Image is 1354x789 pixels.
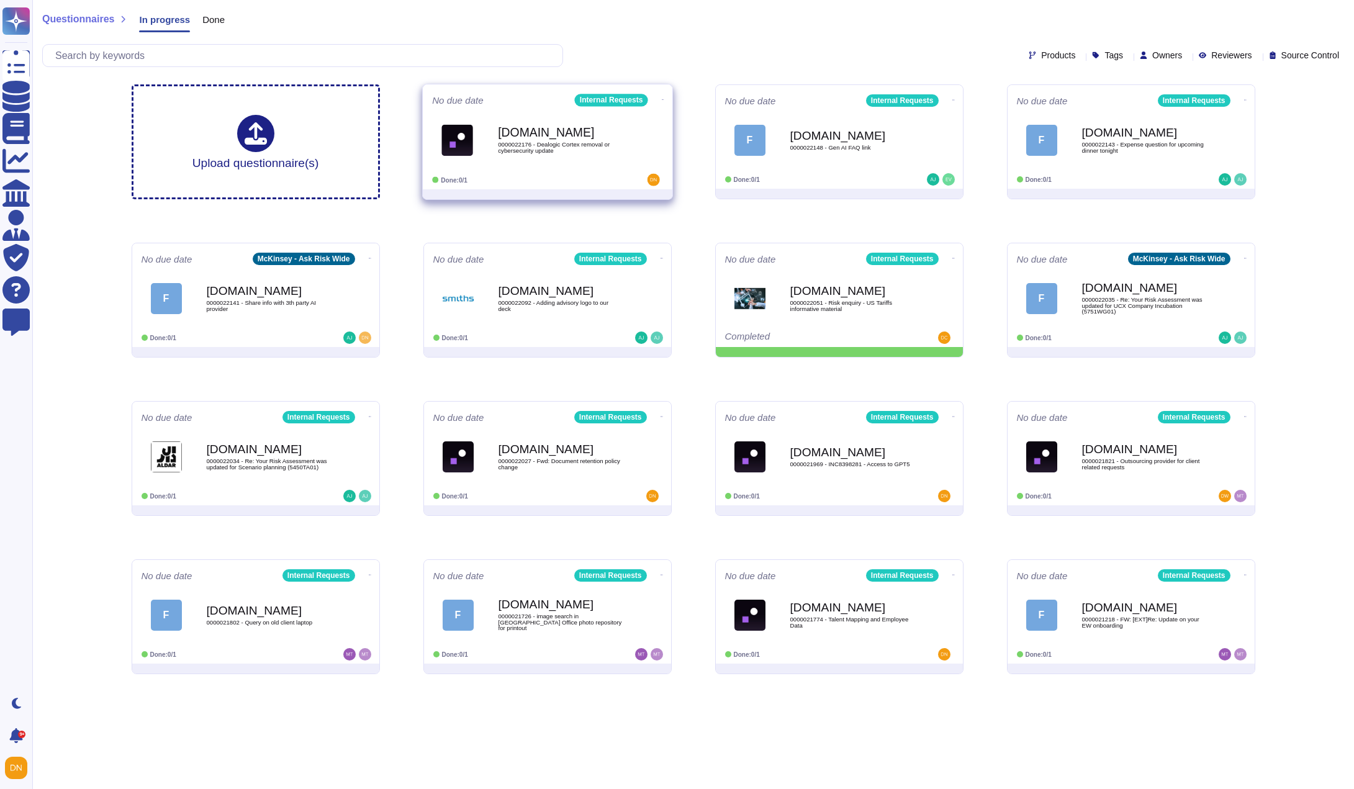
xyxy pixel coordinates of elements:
img: user [343,490,356,502]
span: Done: 0/1 [734,493,760,500]
span: Done: 0/1 [150,335,176,341]
div: Internal Requests [574,411,647,423]
b: [DOMAIN_NAME] [1082,127,1206,138]
div: Internal Requests [866,569,939,582]
span: No due date [725,571,776,580]
span: 0000021774 - Talent Mapping and Employee Data [790,616,914,628]
img: user [359,490,371,502]
img: Logo [441,124,473,156]
div: Internal Requests [574,569,647,582]
img: user [938,331,950,344]
img: user [647,174,659,186]
div: Internal Requests [866,94,939,107]
b: [DOMAIN_NAME] [498,127,623,138]
span: No due date [1017,255,1068,264]
span: Done: 0/1 [1026,651,1052,658]
img: Logo [443,283,474,314]
span: Source Control [1281,51,1339,60]
img: Logo [734,283,765,314]
div: Internal Requests [1158,569,1230,582]
div: Internal Requests [1158,94,1230,107]
span: Done: 0/1 [442,493,468,500]
img: user [343,648,356,661]
span: 0000021969 - INC8398281 - Access to GPT5 [790,461,914,467]
div: McKinsey - Ask Risk Wide [253,253,355,265]
span: No due date [142,571,192,580]
span: No due date [432,96,484,105]
img: user [635,331,648,344]
b: [DOMAIN_NAME] [207,605,331,616]
img: user [359,648,371,661]
img: user [938,648,950,661]
b: [DOMAIN_NAME] [499,285,623,297]
b: [DOMAIN_NAME] [499,598,623,610]
div: F [151,600,182,631]
span: Done: 0/1 [442,651,468,658]
div: Internal Requests [1158,411,1230,423]
div: F [1026,600,1057,631]
img: user [1234,173,1247,186]
span: Done: 0/1 [442,335,468,341]
div: Upload questionnaire(s) [192,115,319,169]
div: Internal Requests [866,411,939,423]
div: F [443,600,474,631]
img: user [1219,173,1231,186]
div: F [1026,283,1057,314]
b: [DOMAIN_NAME] [790,446,914,458]
img: Logo [443,441,474,472]
span: 0000022034 - Re: Your Risk Assessment was updated for Scenario planning (5450TA01) [207,458,331,470]
img: user [1234,331,1247,344]
span: 0000022035 - Re: Your Risk Assessment was updated for UCX Company Incubation (5751WG01) [1082,297,1206,315]
span: 0000021726 - image search in [GEOGRAPHIC_DATA] Office photo repository for printout [499,613,623,631]
span: No due date [725,255,776,264]
b: [DOMAIN_NAME] [1082,443,1206,455]
span: 0000022027 - Fwd: Document retention policy change [499,458,623,470]
span: Done: 0/1 [734,176,760,183]
div: Internal Requests [574,94,648,106]
span: No due date [1017,96,1068,106]
span: Done: 0/1 [441,176,467,183]
span: No due date [725,413,776,422]
span: Done: 0/1 [734,651,760,658]
b: [DOMAIN_NAME] [1082,602,1206,613]
img: Logo [734,441,765,472]
div: F [151,283,182,314]
img: user [1219,648,1231,661]
span: Questionnaires [42,14,114,24]
b: [DOMAIN_NAME] [790,602,914,613]
span: No due date [725,96,776,106]
img: user [927,173,939,186]
span: Done: 0/1 [150,493,176,500]
div: Completed [725,331,877,344]
span: 0000021821 - Outsourcing provider for client related requests [1082,458,1206,470]
img: user [1219,490,1231,502]
img: user [938,490,950,502]
span: Done: 0/1 [1026,335,1052,341]
span: No due date [433,413,484,422]
span: 0000022092 - Adding advisory logo to our deck [499,300,623,312]
img: Logo [151,441,182,472]
span: Owners [1152,51,1182,60]
img: user [1234,490,1247,502]
input: Search by keywords [49,45,562,66]
span: 0000022176 - Dealogic Cortex removal or cybersecurity update [498,142,623,153]
span: Tags [1104,51,1123,60]
div: F [734,125,765,156]
img: user [646,490,659,502]
div: Internal Requests [574,253,647,265]
b: [DOMAIN_NAME] [499,443,623,455]
img: user [359,331,371,344]
div: F [1026,125,1057,156]
div: Internal Requests [282,569,355,582]
span: 0000022148 - Gen AI FAQ link [790,145,914,151]
img: Logo [734,600,765,631]
img: user [651,331,663,344]
span: In progress [139,15,190,24]
span: No due date [1017,413,1068,422]
span: No due date [1017,571,1068,580]
span: 0000022141 - Share info with 3th party AI provider [207,300,331,312]
span: 0000022051 - Risk enquiry - US Tariffs informative material [790,300,914,312]
span: Products [1041,51,1075,60]
img: user [651,648,663,661]
span: Done: 0/1 [1026,176,1052,183]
